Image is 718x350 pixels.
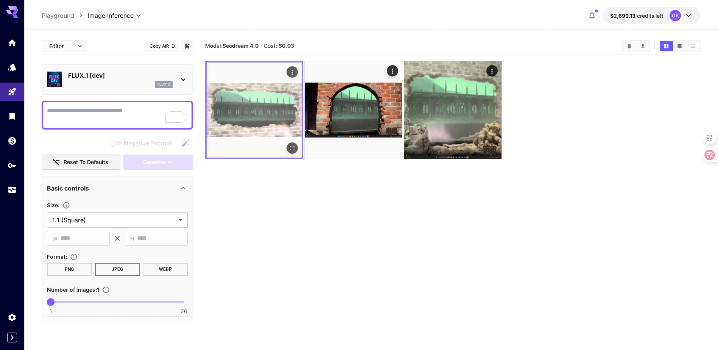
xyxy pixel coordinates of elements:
[47,184,89,193] p: Basic controls
[184,41,190,50] button: Add to library
[67,253,81,261] button: Choose the file format for the output image.
[50,308,52,315] span: 1
[124,139,172,148] span: Negative Prompt
[8,62,17,72] div: Models
[287,142,298,154] div: Open in fullscreen
[52,216,176,225] span: 1:1 (Square)
[660,41,673,51] button: Show media in grid view
[622,40,650,52] div: Clear AllDownload All
[8,111,17,121] div: Library
[637,12,663,19] span: credits left
[109,138,178,148] span: Negative prompts are not compatible with the selected model.
[8,136,17,145] div: Wallet
[47,263,92,276] button: PNG
[68,71,173,80] p: FLUX.1 [dev]
[659,40,701,52] div: Show media in grid viewShow media in video viewShow media in list view
[610,12,663,20] div: $2,699.13188
[305,61,402,159] img: 2Q==
[603,7,701,24] button: $2,699.13188GK
[52,234,58,243] span: W
[8,312,17,322] div: Settings
[7,333,17,342] button: Expand sidebar
[47,286,99,293] span: Number of images : 1
[47,202,59,208] span: Size :
[687,41,700,51] button: Show media in list view
[181,308,187,315] span: 20
[47,179,188,197] div: Basic controls
[145,41,179,52] button: Copy AIR ID
[610,12,637,19] span: $2,699.13
[49,42,73,50] span: Editor
[47,253,67,260] span: Format :
[8,185,17,195] div: Usage
[205,42,259,49] span: Model:
[287,66,298,78] div: Actions
[404,61,502,159] img: 2Q==
[59,202,73,209] button: Adjust the dimensions of the generated image by specifying its width and height in pixels, or sel...
[223,42,259,49] b: Seedream 4.0
[486,65,498,77] div: Actions
[673,41,687,51] button: Show media in video view
[207,62,302,158] img: 2Q==
[143,263,188,276] button: WEBP
[47,68,188,91] div: FLUX.1 [dev]flux1d
[8,161,17,170] div: API Keys
[260,41,262,50] p: ·
[42,11,88,20] nav: breadcrumb
[8,38,17,47] div: Home
[264,42,294,49] span: Cost: $
[8,87,17,97] div: Playground
[42,155,120,170] button: Reset to defaults
[47,106,188,124] textarea: To enrich screen reader interactions, please activate Accessibility in Grammarly extension settings
[88,11,134,20] span: Image Inference
[670,10,681,21] div: GK
[282,42,294,49] b: 0.03
[42,11,74,20] a: Playground
[636,41,649,51] button: Download All
[130,234,134,243] span: H
[95,263,140,276] button: JPEG
[623,41,636,51] button: Clear All
[99,286,113,294] button: Specify how many images to generate in a single request. Each image generation will be charged se...
[157,82,170,87] p: flux1d
[387,65,399,77] div: Actions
